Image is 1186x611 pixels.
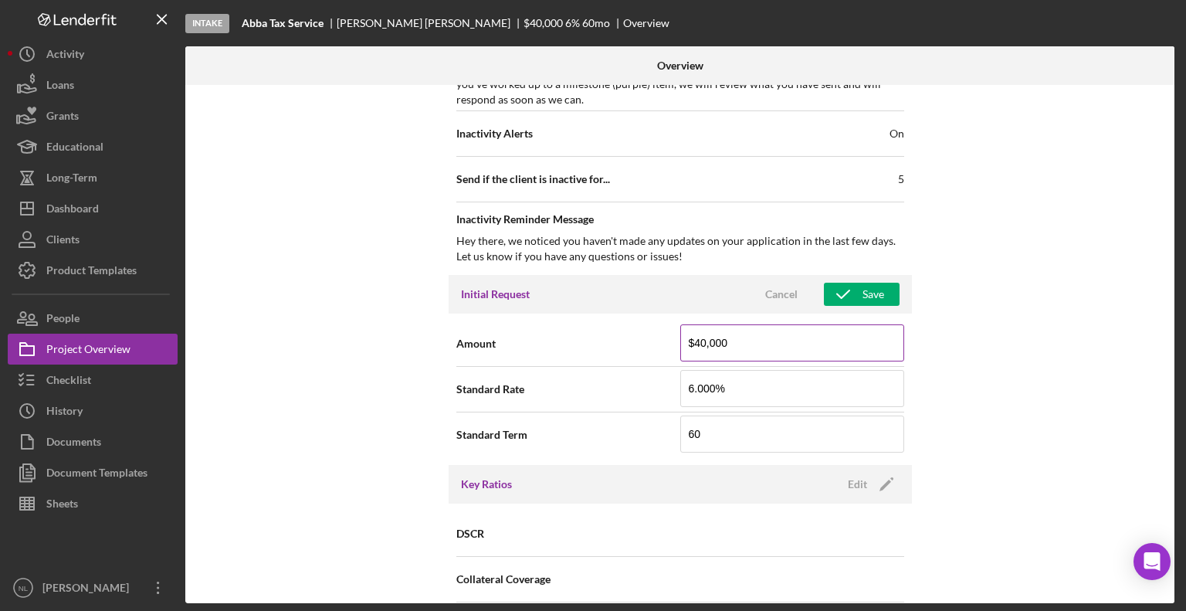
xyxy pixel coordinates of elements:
button: Documents [8,426,178,457]
div: Hey there, we noticed you haven't made any updates on your application in the last few days. Let ... [456,233,904,264]
div: Project Overview [46,334,130,368]
div: [PERSON_NAME] [39,572,139,607]
button: Project Overview [8,334,178,365]
div: Activity [46,39,84,73]
b: Abba Tax Service [242,17,324,29]
button: Activity [8,39,178,70]
div: Product Templates [46,255,137,290]
span: Standard Term [456,427,680,443]
div: Intake [185,14,229,33]
text: NL [19,584,29,592]
span: Amount [456,336,680,351]
button: Cancel [743,283,820,306]
div: Document Templates [46,457,147,492]
div: Sheets [46,488,78,523]
div: History [46,395,83,430]
div: Open Intercom Messenger [1133,543,1171,580]
div: Checklist [46,365,91,399]
div: Grants [46,100,79,135]
span: $40,000 [524,16,563,29]
div: 5 [898,171,904,187]
h3: Initial Request [461,287,530,302]
div: Overview [623,17,669,29]
b: Overview [657,59,703,72]
button: Dashboard [8,193,178,224]
button: Document Templates [8,457,178,488]
button: Loans [8,70,178,100]
button: Checklist [8,365,178,395]
button: Clients [8,224,178,255]
div: Dashboard [46,193,99,228]
button: Grants [8,100,178,131]
div: Edit [848,473,867,496]
h3: Key Ratios [461,477,512,492]
span: Send if the client is inactive for... [456,171,610,187]
span: Inactivity Alerts [456,126,533,141]
div: People [46,303,80,338]
div: Save [862,283,884,306]
div: Educational [46,131,103,166]
div: Loans [46,70,74,104]
div: 6 % [565,17,580,29]
button: NL[PERSON_NAME] [8,572,178,603]
button: Long-Term [8,162,178,193]
span: Standard Rate [456,382,680,397]
button: People [8,303,178,334]
button: Edit [839,473,900,496]
div: Documents [46,426,101,461]
span: DSCR [456,526,484,541]
div: Cancel [765,283,798,306]
div: Long-Term [46,162,97,197]
div: [PERSON_NAME] [PERSON_NAME] [337,17,524,29]
button: Sheets [8,488,178,519]
button: Educational [8,131,178,162]
button: Product Templates [8,255,178,286]
button: Save [824,283,900,306]
span: On [889,126,904,141]
span: Collateral Coverage [456,572,551,587]
button: History [8,395,178,426]
div: Clients [46,224,80,259]
div: 60 mo [582,17,610,29]
span: Inactivity Reminder Message [456,212,904,227]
